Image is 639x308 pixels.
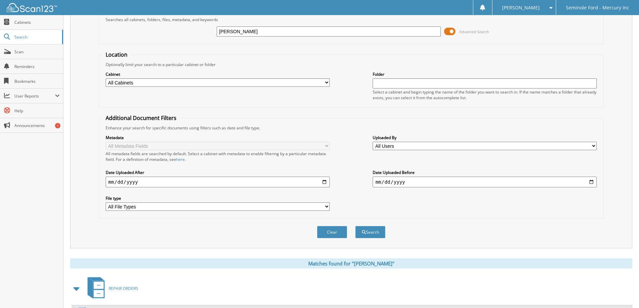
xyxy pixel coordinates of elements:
[109,286,138,291] span: REPAIR ORDERS
[605,276,639,308] iframe: Chat Widget
[176,157,185,162] a: here
[102,17,600,22] div: Searches all cabinets, folders, files, metadata, and keywords
[106,177,330,187] input: start
[84,275,138,302] a: REPAIR ORDERS
[502,6,540,10] span: [PERSON_NAME]
[70,258,632,268] div: Matches found for "[PERSON_NAME]"
[373,170,597,175] label: Date Uploaded Before
[14,78,60,84] span: Bookmarks
[14,108,60,114] span: Help
[55,123,60,128] div: 1
[373,135,597,140] label: Uploaded By
[106,151,330,162] div: All metadata fields are searched by default. Select a cabinet with metadata to enable filtering b...
[355,226,385,238] button: Search
[459,29,489,34] span: Advanced Search
[102,114,180,122] legend: Additional Document Filters
[14,49,60,55] span: Scan
[14,34,59,40] span: Search
[106,170,330,175] label: Date Uploaded After
[106,135,330,140] label: Metadata
[102,62,600,67] div: Optionally limit your search to a particular cabinet or folder
[14,123,60,128] span: Announcements
[14,64,60,69] span: Reminders
[373,71,597,77] label: Folder
[106,195,330,201] label: File type
[14,93,55,99] span: User Reports
[102,125,600,131] div: Enhance your search for specific documents using filters such as date and file type.
[566,6,629,10] span: Seminole Ford - Mercury Inc
[14,19,60,25] span: Cabinets
[102,51,131,58] legend: Location
[106,71,330,77] label: Cabinet
[7,3,57,12] img: scan123-logo-white.svg
[373,89,597,101] div: Select a cabinet and begin typing the name of the folder you want to search in. If the name match...
[317,226,347,238] button: Clear
[373,177,597,187] input: end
